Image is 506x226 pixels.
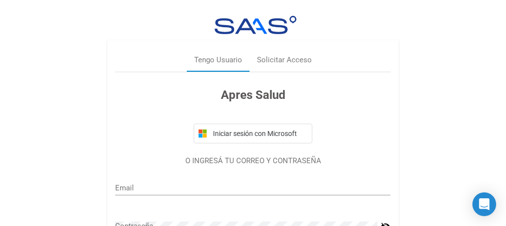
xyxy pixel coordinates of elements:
[257,54,312,66] div: Solicitar Acceso
[194,124,312,143] button: Iniciar sesión con Microsoft
[472,192,496,216] div: Open Intercom Messenger
[211,130,308,137] span: Iniciar sesión con Microsoft
[115,155,390,167] p: O INGRESÁ TU CORREO Y CONTRASEÑA
[194,54,242,66] div: Tengo Usuario
[115,86,390,104] h3: Apres Salud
